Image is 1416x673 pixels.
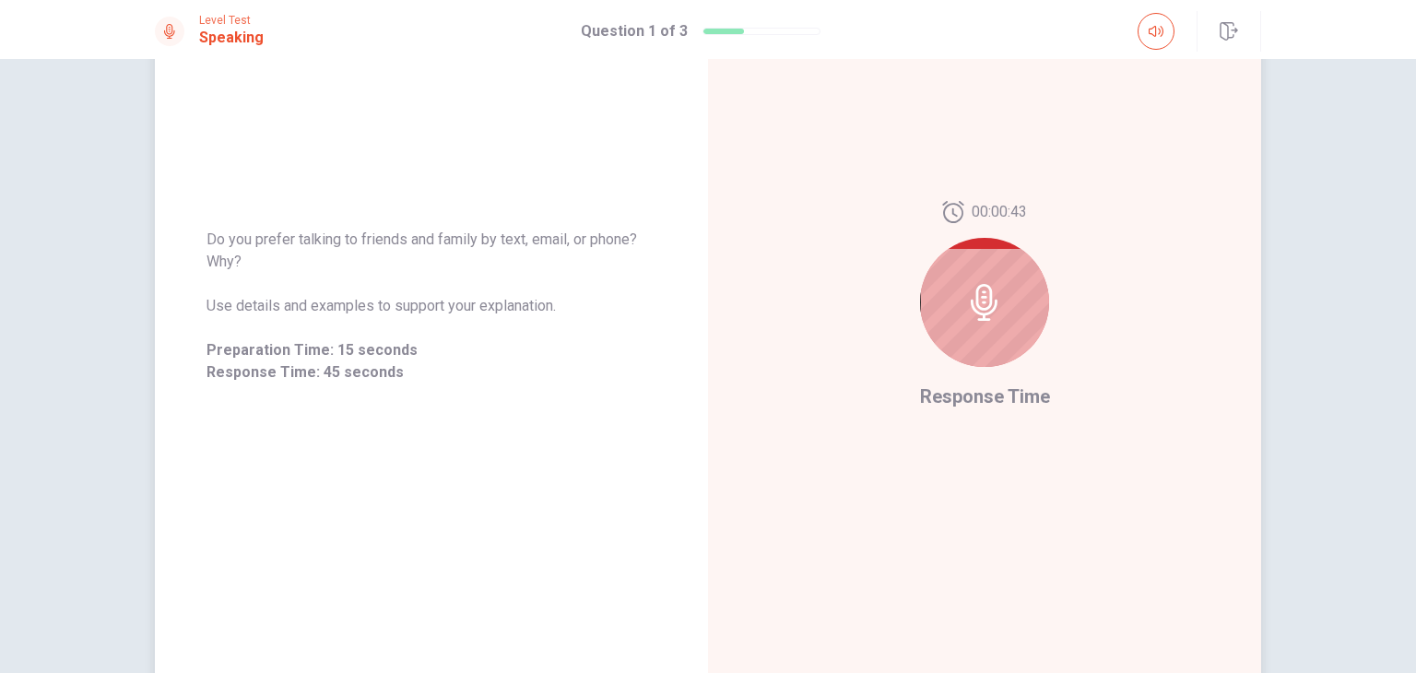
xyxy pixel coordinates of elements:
[206,339,656,361] span: Preparation Time: 15 seconds
[581,20,688,42] h1: Question 1 of 3
[199,27,264,49] h1: Speaking
[206,361,656,384] span: Response Time: 45 seconds
[199,14,264,27] span: Level Test
[920,385,1050,407] span: Response Time
[206,229,656,273] span: Do you prefer talking to friends and family by text, email, or phone? Why?
[206,295,656,317] span: Use details and examples to support your explanation.
[972,201,1027,223] span: 00:00:43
